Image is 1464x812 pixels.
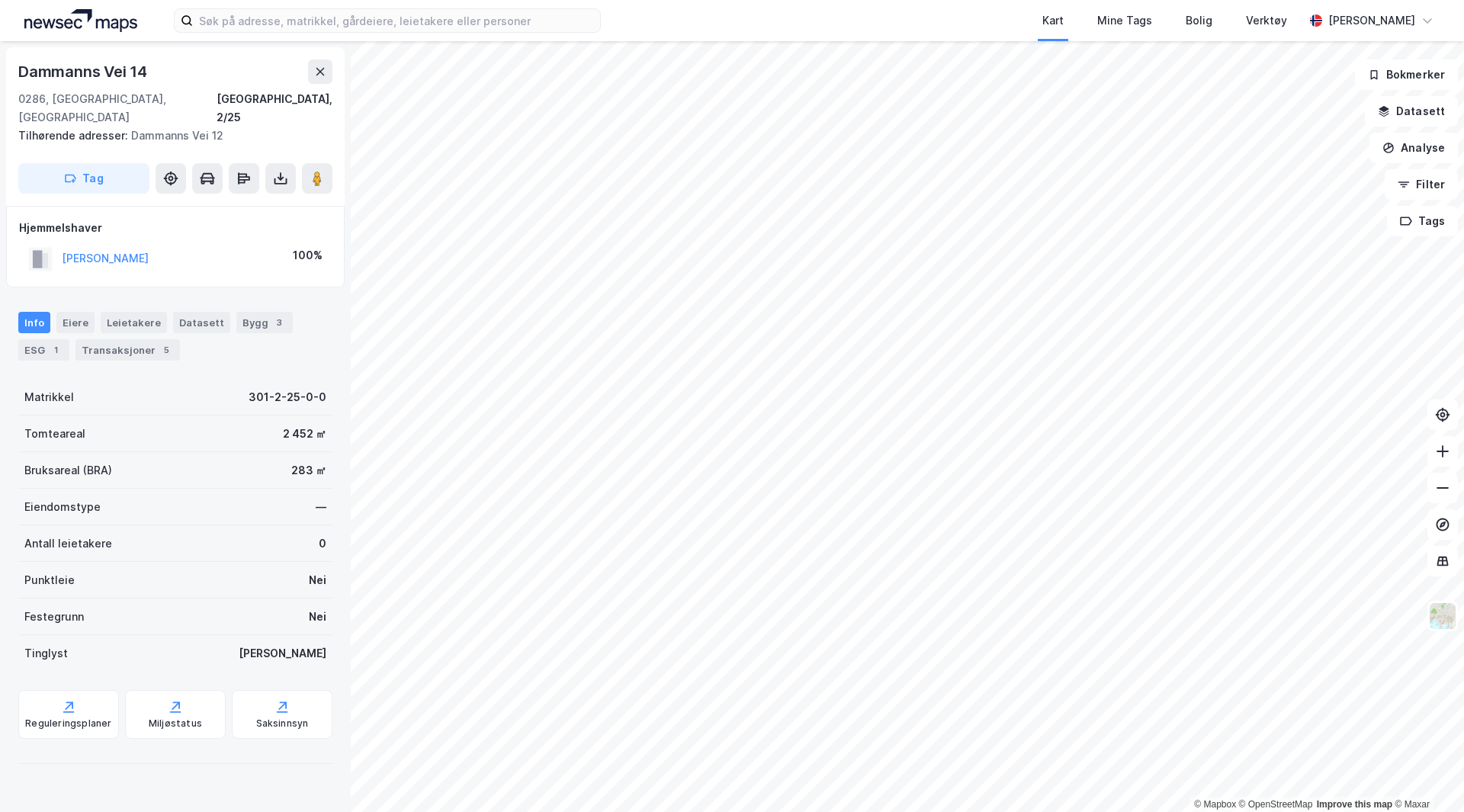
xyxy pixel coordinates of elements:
[239,644,326,663] div: [PERSON_NAME]
[149,717,202,730] div: Miljøstatus
[18,59,150,84] div: Dammanns Vei 14
[173,312,230,333] div: Datasett
[56,312,95,333] div: Eiere
[193,9,600,32] input: Søk på adresse, matrikkel, gårdeiere, leietakere eller personer
[1369,133,1458,163] button: Analyse
[24,498,101,516] div: Eiendomstype
[1387,206,1458,236] button: Tags
[256,717,309,730] div: Saksinnsyn
[25,717,111,730] div: Reguleringsplaner
[1328,11,1415,30] div: [PERSON_NAME]
[1388,739,1464,812] iframe: Chat Widget
[24,608,84,626] div: Festegrunn
[24,9,137,32] img: logo.a4113a55bc3d86da70a041830d287a7e.svg
[18,163,149,194] button: Tag
[24,388,74,406] div: Matrikkel
[18,129,131,142] span: Tilhørende adresser:
[18,339,69,361] div: ESG
[18,127,320,145] div: Dammanns Vei 12
[1317,799,1392,810] a: Improve this map
[1428,602,1457,631] img: Z
[271,315,287,330] div: 3
[319,534,326,553] div: 0
[24,534,112,553] div: Antall leietakere
[1239,799,1313,810] a: OpenStreetMap
[283,425,326,443] div: 2 452 ㎡
[19,219,332,237] div: Hjemmelshaver
[291,461,326,480] div: 283 ㎡
[249,388,326,406] div: 301-2-25-0-0
[101,312,167,333] div: Leietakere
[18,90,217,127] div: 0286, [GEOGRAPHIC_DATA], [GEOGRAPHIC_DATA]
[309,571,326,589] div: Nei
[316,498,326,516] div: —
[1042,11,1064,30] div: Kart
[309,608,326,626] div: Nei
[217,90,332,127] div: [GEOGRAPHIC_DATA], 2/25
[24,425,85,443] div: Tomteareal
[1388,739,1464,812] div: Kontrollprogram for chat
[24,644,68,663] div: Tinglyst
[48,342,63,358] div: 1
[24,461,112,480] div: Bruksareal (BRA)
[1385,169,1458,200] button: Filter
[1365,96,1458,127] button: Datasett
[1246,11,1287,30] div: Verktøy
[236,312,293,333] div: Bygg
[75,339,180,361] div: Transaksjoner
[1194,799,1236,810] a: Mapbox
[18,312,50,333] div: Info
[1186,11,1212,30] div: Bolig
[1097,11,1152,30] div: Mine Tags
[293,246,323,265] div: 100%
[1355,59,1458,90] button: Bokmerker
[24,571,75,589] div: Punktleie
[159,342,174,358] div: 5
